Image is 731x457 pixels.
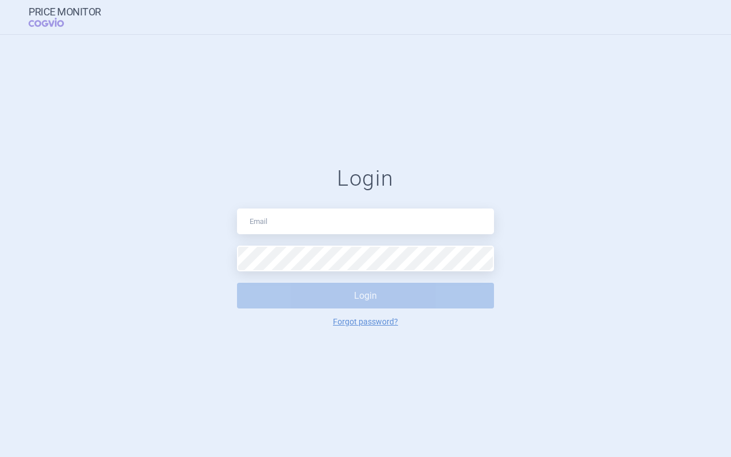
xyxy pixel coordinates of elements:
a: Forgot password? [333,318,398,326]
button: Login [237,283,494,308]
h1: Login [237,166,494,192]
a: Price MonitorCOGVIO [29,6,101,28]
span: COGVIO [29,18,80,27]
input: Email [237,209,494,234]
strong: Price Monitor [29,6,101,18]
